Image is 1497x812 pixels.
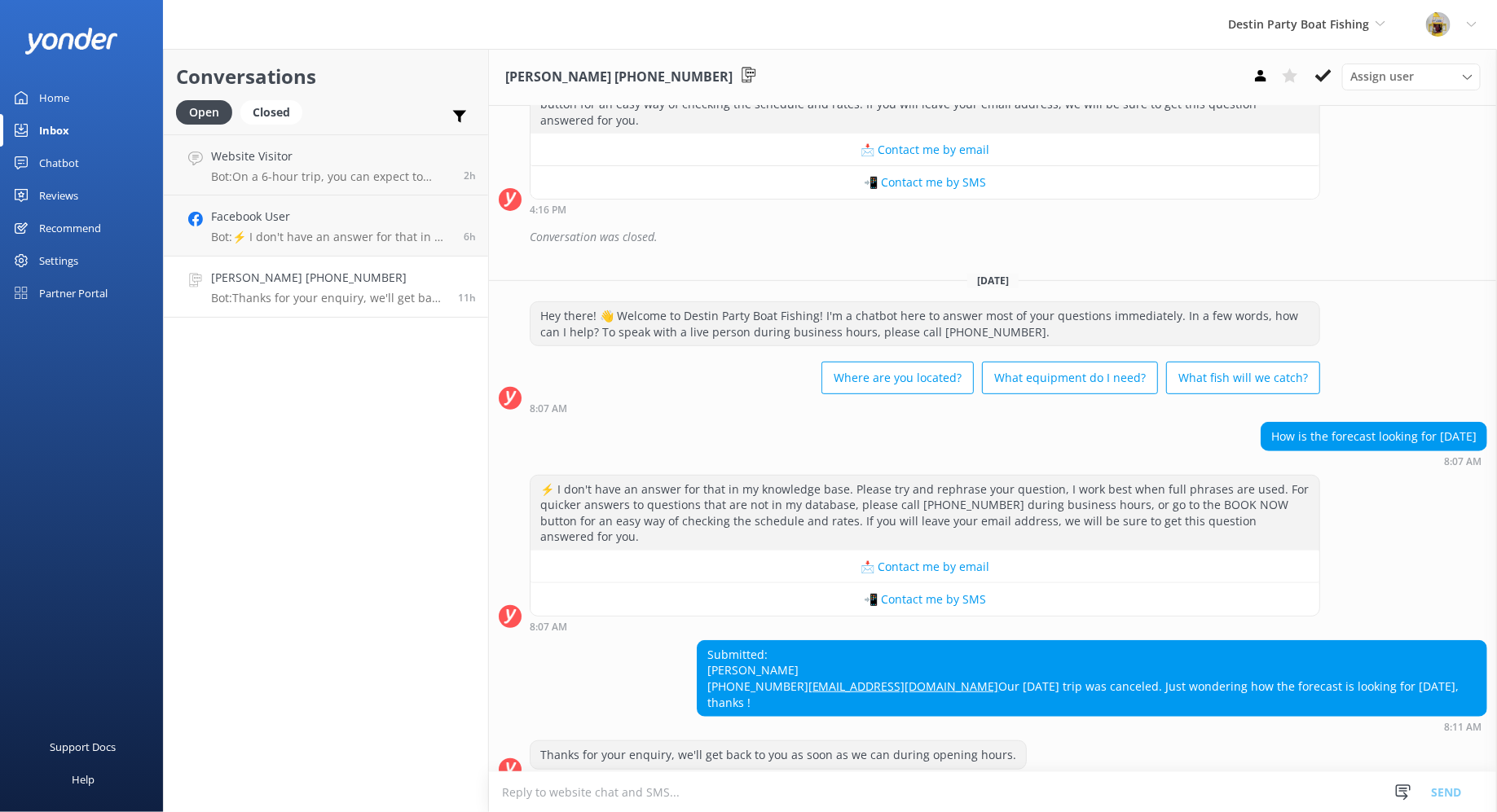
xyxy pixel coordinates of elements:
div: Sep 07 2025 04:16pm (UTC -05:00) America/Cancun [530,204,1320,215]
div: Settings [39,244,78,277]
div: Open [176,100,232,125]
p: Bot: Thanks for your enquiry, we'll get back to you as soon as we can during opening hours. [211,291,446,305]
p: Bot: ⚡ I don't have an answer for that in my knowledge base. Please try and rephrase your questio... [211,230,451,244]
img: 250-1665017868.jpg [1426,12,1451,37]
div: ⚡ I don't have an answer for that in my knowledge base. Please try and rephrase your question, I ... [531,476,1319,551]
strong: 8:07 AM [530,622,567,632]
span: Sep 10 2025 04:45pm (UTC -05:00) America/Cancun [464,169,476,182]
h2: Conversations [176,61,476,92]
div: Thanks for your enquiry, we'll get back to you as soon as we can during opening hours. [531,741,1026,769]
span: Destin Party Boat Fishing [1228,16,1369,32]
button: 📲 Contact me by SMS [531,583,1319,616]
p: Bot: On a 6-hour trip, you can expect to catch fish like snapper, grouper, triggerfish, cobia, an... [211,169,451,184]
span: Assign user [1350,68,1414,86]
img: yonder-white-logo.png [24,28,118,55]
div: Home [39,81,69,114]
button: What equipment do I need? [982,362,1158,394]
a: Closed [240,103,310,121]
div: 2025-09-07T21:22:40.192 [499,223,1487,251]
strong: 8:07 AM [530,404,567,414]
button: 📩 Contact me by email [531,134,1319,166]
div: Help [72,763,95,796]
button: 📩 Contact me by email [531,551,1319,583]
div: How is the forecast looking for [DATE] [1261,423,1486,450]
div: Submitted: [PERSON_NAME] [PHONE_NUMBER] Our [DATE] trip was canceled. Just wondering how the fore... [698,641,1486,716]
strong: 4:16 PM [530,205,566,215]
div: Sep 10 2025 08:07am (UTC -05:00) America/Cancun [530,402,1320,414]
div: Reviews [39,179,78,212]
div: Support Docs [51,731,117,763]
h4: Website Visitor [211,147,451,165]
strong: 8:07 AM [1444,457,1482,467]
h3: [PERSON_NAME] [PHONE_NUMBER] [505,67,733,88]
a: Website VisitorBot:On a 6-hour trip, you can expect to catch fish like snapper, grouper, triggerf... [164,134,488,195]
h4: Facebook User [211,208,451,226]
span: [DATE] [967,274,1019,287]
div: Sep 10 2025 08:11am (UTC -05:00) America/Cancun [697,721,1487,732]
div: Hey there! 👋 Welcome to Destin Party Boat Fishing! I'm a chatbot here to answer most of your ques... [531,302,1319,345]
div: Chatbot [39,147,79,179]
div: Recommend [39,212,101,244]
div: Sep 10 2025 08:07am (UTC -05:00) America/Cancun [1261,455,1487,467]
a: [EMAIL_ADDRESS][DOMAIN_NAME] [808,678,999,694]
div: Partner Portal [39,277,108,309]
div: Sep 10 2025 08:07am (UTC -05:00) America/Cancun [530,621,1320,632]
a: Facebook UserBot:⚡ I don't have an answer for that in my knowledge base. Please try and rephrase ... [164,195,488,257]
button: Where are you located? [821,362,974,394]
a: Open [176,103,240,121]
span: Sep 10 2025 12:52pm (UTC -05:00) America/Cancun [464,230,476,244]
button: What fish will we catch? [1166,362,1320,394]
div: Conversation was closed. [530,223,1487,251]
div: Assign User [1342,64,1481,90]
a: [PERSON_NAME] [PHONE_NUMBER]Bot:Thanks for your enquiry, we'll get back to you as soon as we can ... [164,257,488,318]
h4: [PERSON_NAME] [PHONE_NUMBER] [211,269,446,287]
div: Inbox [39,114,69,147]
div: Closed [240,100,302,125]
strong: 8:11 AM [1444,722,1482,732]
button: 📲 Contact me by SMS [531,166,1319,199]
span: Sep 10 2025 08:11am (UTC -05:00) America/Cancun [458,291,476,305]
